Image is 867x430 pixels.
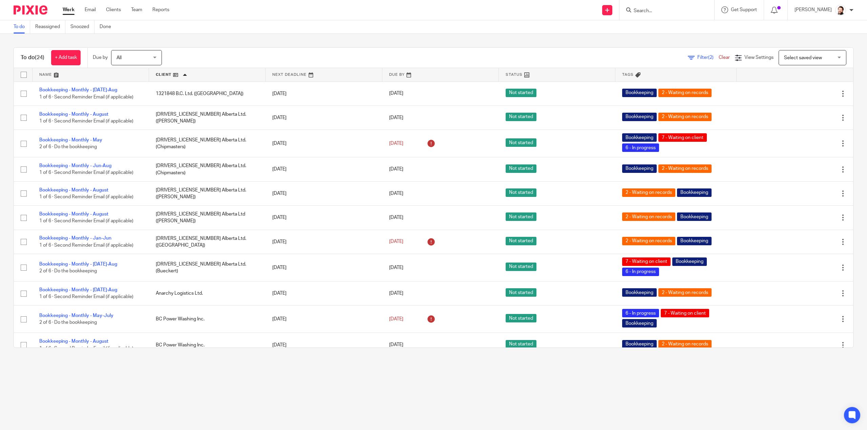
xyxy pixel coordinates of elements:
[106,6,121,13] a: Clients
[389,141,403,146] span: [DATE]
[149,206,266,230] td: [DRIVERS_LICENSE_NUMBER] Alberta Ltd ([PERSON_NAME])
[506,263,536,271] span: Not started
[39,346,133,351] span: 1 of 6 · Second Reminder Email (if applicable)
[51,50,81,65] a: + Add task
[39,144,97,149] span: 2 of 6 · Do the bookkeeping
[506,113,536,121] span: Not started
[39,163,111,168] a: Bookkeeping - Monthly - Jun-Aug
[622,133,657,142] span: Bookkeeping
[149,305,266,333] td: BC Power Washing Inc.
[39,195,133,199] span: 1 of 6 · Second Reminder Email (if applicable)
[21,54,44,61] h1: To do
[622,237,675,245] span: 2 - Waiting on records
[39,219,133,224] span: 1 of 6 · Second Reminder Email (if applicable)
[39,320,97,325] span: 2 of 6 · Do the bookkeeping
[389,191,403,196] span: [DATE]
[149,181,266,205] td: [DRIVERS_LICENSE_NUMBER] Alberta Ltd. ([PERSON_NAME])
[35,20,65,33] a: Reassigned
[14,5,47,15] img: Pixie
[389,240,403,244] span: [DATE]
[149,130,266,157] td: [DRIVERS_LICENSE_NUMBER] Alberta Ltd. (Chipmasters)
[63,6,75,13] a: Work
[708,55,714,60] span: (2)
[39,119,133,123] span: 1 of 6 · Second Reminder Email (if applicable)
[149,333,266,357] td: BC Power Washing Inc.
[506,188,536,197] span: Not started
[835,5,846,16] img: Jayde%20Headshot.jpg
[622,188,675,197] span: 2 - Waiting on records
[85,6,96,13] a: Email
[39,288,117,292] a: Bookkeeping - Monthly - [DATE]-Aug
[697,55,719,60] span: Filter
[266,181,382,205] td: [DATE]
[266,157,382,181] td: [DATE]
[784,55,822,60] span: Select saved view
[149,82,266,106] td: 1321848 B.C. Ltd. ([GEOGRAPHIC_DATA])
[35,55,44,60] span: (24)
[506,314,536,322] span: Not started
[117,55,122,60] span: All
[677,212,712,221] span: Bookkeeping
[39,212,108,217] a: Bookkeeping - Monthly - August
[39,236,111,241] a: Bookkeeping - Monthly - Jan-Jun
[39,269,97,273] span: 2 of 6 · Do the bookkeeping
[795,6,832,13] p: [PERSON_NAME]
[149,254,266,281] td: [DRIVERS_LICENSE_NUMBER] Alberta Ltd. (Bueckert)
[622,319,657,327] span: Bookkeeping
[266,206,382,230] td: [DATE]
[622,143,659,152] span: 6 - In progress
[389,343,403,347] span: [DATE]
[149,157,266,181] td: [DRIVERS_LICENSE_NUMBER] Alberta Ltd. (Chipmasters)
[622,164,657,173] span: Bookkeeping
[633,8,694,14] input: Search
[658,89,712,97] span: 2 - Waiting on records
[149,281,266,305] td: Anarchy Logistics Ltd.
[39,112,108,117] a: Bookkeeping - Monthly - August
[506,138,536,147] span: Not started
[39,171,133,175] span: 1 of 6 · Second Reminder Email (if applicable)
[389,265,403,270] span: [DATE]
[39,95,133,99] span: 1 of 6 · Second Reminder Email (if applicable)
[658,288,712,297] span: 2 - Waiting on records
[677,188,712,197] span: Bookkeeping
[149,230,266,254] td: [DRIVERS_LICENSE_NUMBER] Alberta Ltd. ([GEOGRAPHIC_DATA])
[731,7,757,12] span: Get Support
[389,115,403,120] span: [DATE]
[39,243,133,248] span: 1 of 6 · Second Reminder Email (if applicable)
[39,339,108,344] a: Bookkeeping - Monthly - August
[14,20,30,33] a: To do
[389,167,403,172] span: [DATE]
[622,268,659,276] span: 6 - In progress
[39,138,102,142] a: Bookkeeping - Monthly - May
[719,55,730,60] a: Clear
[266,106,382,130] td: [DATE]
[744,55,774,60] span: View Settings
[39,294,133,299] span: 1 of 6 · Second Reminder Email (if applicable)
[266,281,382,305] td: [DATE]
[266,333,382,357] td: [DATE]
[677,237,712,245] span: Bookkeeping
[131,6,142,13] a: Team
[39,262,117,267] a: Bookkeeping - Monthly - [DATE]-Aug
[506,212,536,221] span: Not started
[622,257,671,266] span: 7 - Waiting on client
[93,54,108,61] p: Due by
[389,291,403,296] span: [DATE]
[39,188,108,193] a: Bookkeeping - Monthly - August
[506,340,536,348] span: Not started
[622,73,634,76] span: Tags
[658,113,712,121] span: 2 - Waiting on records
[70,20,94,33] a: Snoozed
[506,237,536,245] span: Not started
[149,106,266,130] td: [DRIVERS_LICENSE_NUMBER] Alberta Ltd. ([PERSON_NAME])
[389,317,403,321] span: [DATE]
[100,20,116,33] a: Done
[506,288,536,297] span: Not started
[622,89,657,97] span: Bookkeeping
[658,340,712,348] span: 2 - Waiting on records
[266,230,382,254] td: [DATE]
[622,113,657,121] span: Bookkeeping
[658,164,712,173] span: 2 - Waiting on records
[672,257,707,266] span: Bookkeeping
[389,215,403,220] span: [DATE]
